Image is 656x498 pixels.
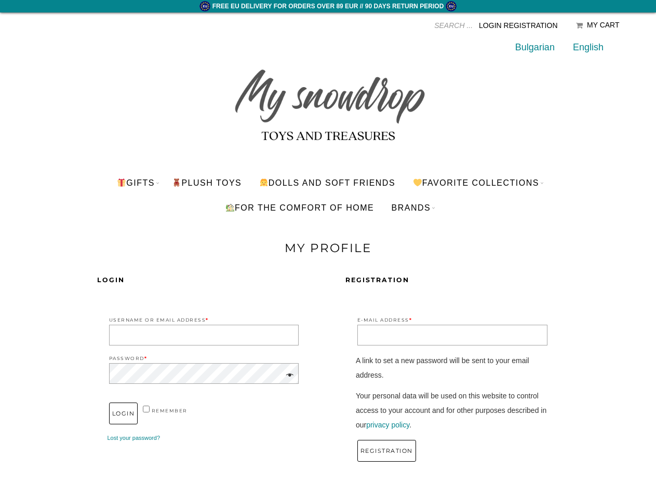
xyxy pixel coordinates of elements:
input: SEARCH ... [395,18,473,33]
label: Password [109,354,299,363]
img: 🎁 [117,178,126,187]
a: My Cart [576,22,620,29]
a: For the comfort of home [218,195,382,220]
span: remember [152,408,188,413]
div: My Cart [587,21,620,29]
h1: My profile [121,241,536,255]
p: A link to set a new password will be sent to your email address. [356,353,549,382]
img: eu.png [444,1,457,11]
a: privacy policy [366,421,409,429]
button: registration [357,440,416,462]
p: Your personal data will be used on this website to control access to your account and for other p... [356,389,549,432]
button: Login [109,403,138,424]
label: Username or Email Address [109,315,299,325]
a: Lost your password? [108,435,160,441]
img: 💛 [413,178,422,187]
img: 👧 [260,178,268,187]
input: remember [143,406,150,412]
img: 🏡 [226,203,234,212]
a: Favorite Collections [405,170,547,195]
a: Dolls and soft friends [251,170,404,195]
a: Gifts [109,170,163,195]
a: Login Registration [479,21,557,30]
a: BRANDS [384,195,439,220]
a: Bulgarian [515,42,555,52]
img: eu.png [199,1,212,11]
h2: Login [97,276,311,284]
h2: registration [345,276,559,284]
a: English [573,42,604,52]
label: E-mail address [357,315,547,325]
a: PLUSH TOYS [164,170,249,195]
img: 🧸 [172,178,181,187]
img: My snowdrop [230,51,427,149]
